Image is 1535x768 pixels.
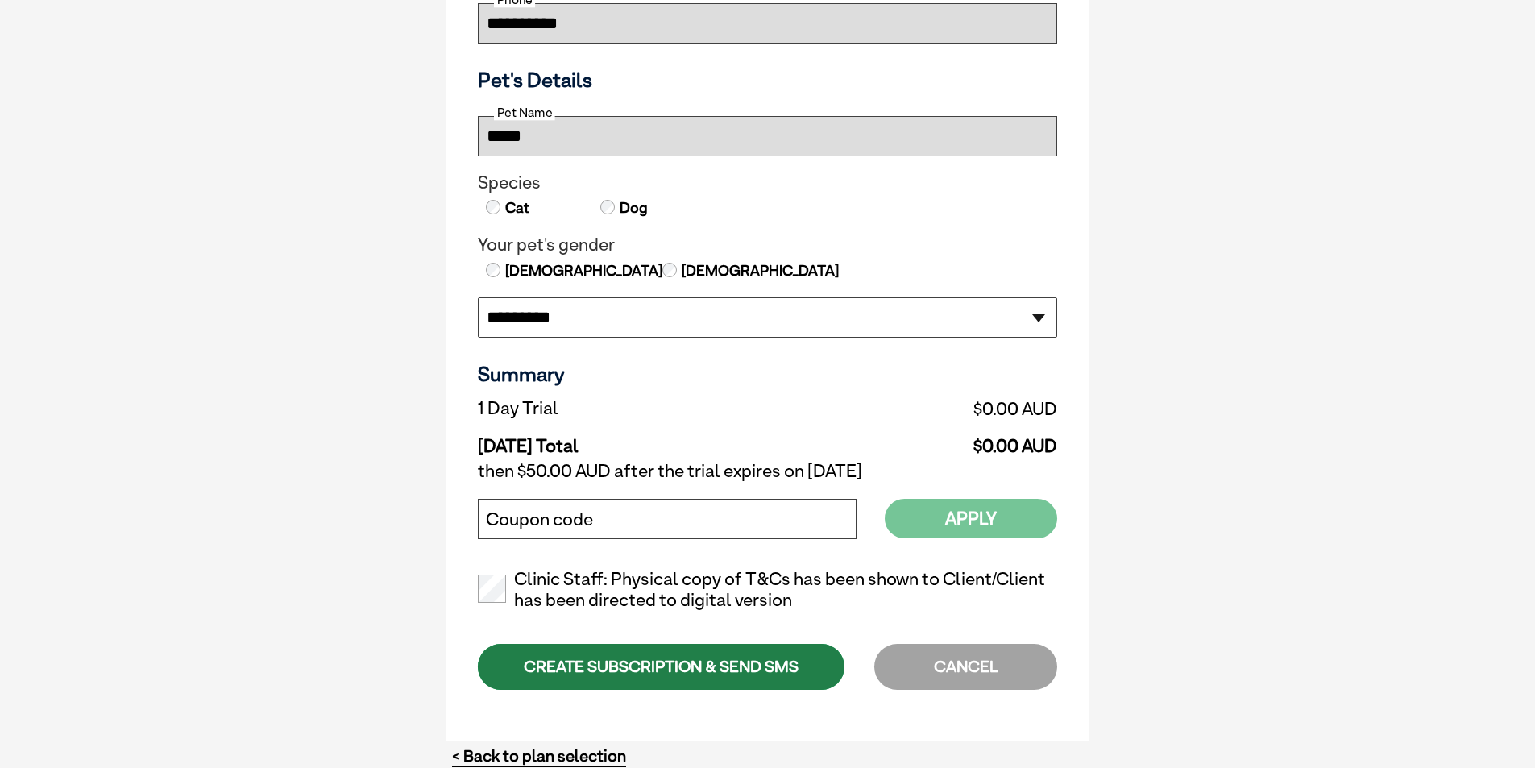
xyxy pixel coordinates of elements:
div: CANCEL [874,644,1057,690]
div: CREATE SUBSCRIPTION & SEND SMS [478,644,844,690]
h3: Pet's Details [471,68,1064,92]
button: Apply [885,499,1057,538]
h3: Summary [478,362,1057,386]
label: Clinic Staff: Physical copy of T&Cs has been shown to Client/Client has been directed to digital ... [478,569,1057,611]
td: 1 Day Trial [478,394,793,423]
a: < Back to plan selection [452,746,626,766]
legend: Your pet's gender [478,235,1057,255]
input: Clinic Staff: Physical copy of T&Cs has been shown to Client/Client has been directed to digital ... [478,575,506,603]
td: $0.00 AUD [793,423,1057,457]
td: then $50.00 AUD after the trial expires on [DATE] [478,457,1057,486]
label: Coupon code [486,509,593,530]
legend: Species [478,172,1057,193]
td: $0.00 AUD [793,394,1057,423]
td: [DATE] Total [478,423,793,457]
